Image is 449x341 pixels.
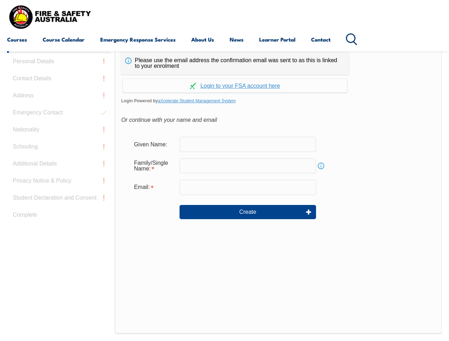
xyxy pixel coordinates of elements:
a: About Us [191,31,214,48]
a: Course Calendar [43,31,85,48]
a: aXcelerate Student Management System [158,98,236,103]
span: Login Powered by [121,96,435,106]
img: Log in withaxcelerate [190,83,196,89]
a: News [230,31,244,48]
a: Info [316,161,326,171]
button: Create [180,205,316,219]
div: Please use the email address the confirmation email was sent to as this is linked to your enrolment [121,52,349,75]
div: Email is required. [128,180,180,194]
div: Family/Single Name is required. [128,156,180,175]
a: Emergency Response Services [100,31,176,48]
div: Given Name: [128,137,180,151]
div: Or continue with your name and email [121,115,435,125]
a: Courses [7,31,27,48]
a: Contact [311,31,331,48]
a: Learner Portal [259,31,295,48]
